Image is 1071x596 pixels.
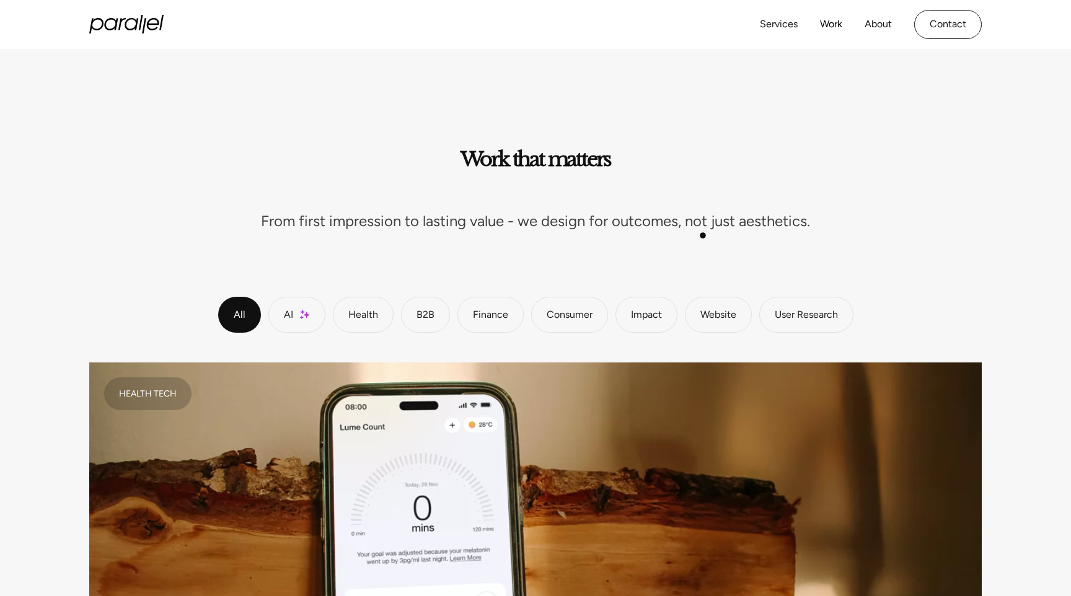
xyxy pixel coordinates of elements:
[234,307,245,322] div: All
[261,210,810,232] p: From first impression to lasting value - we design for outcomes, not just aesthetics.
[89,15,164,33] a: home
[700,307,736,322] div: Website
[473,307,508,322] div: Finance
[461,148,611,170] h2: Work that matters
[547,307,593,322] div: Consumer
[416,307,434,322] div: B2B
[865,15,892,33] a: About
[914,10,982,39] a: Contact
[284,307,293,322] div: AI
[631,307,662,322] div: Impact
[820,15,842,33] a: Work
[760,15,798,33] a: Services
[775,307,838,322] div: User Research
[119,387,177,400] div: Health Tech
[348,307,378,322] div: Health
